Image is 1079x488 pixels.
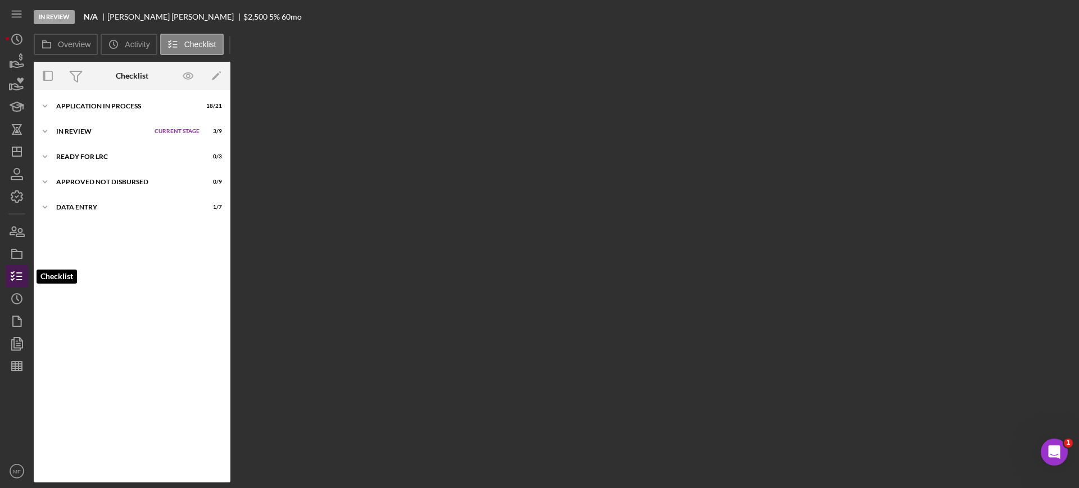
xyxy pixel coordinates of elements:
label: Overview [58,40,90,49]
div: 0 / 3 [202,153,222,160]
div: 5 % [269,12,280,21]
div: Application In Process [56,103,194,110]
div: 60 mo [282,12,302,21]
div: 18 / 21 [202,103,222,110]
div: Approved Not Disbursed [56,179,194,185]
text: MF [13,468,21,475]
div: 1 / 7 [202,204,222,211]
div: Ready for LRC [56,153,194,160]
iframe: Intercom live chat [1041,439,1068,466]
div: In Review [56,128,149,135]
div: In Review [34,10,75,24]
button: Checklist [160,34,224,55]
span: Current Stage [155,128,200,135]
label: Activity [125,40,149,49]
button: Activity [101,34,157,55]
button: MF [6,460,28,482]
div: Checklist [116,71,148,80]
div: [PERSON_NAME] [PERSON_NAME] [107,12,243,21]
div: 0 / 9 [202,179,222,185]
b: N/A [84,12,98,21]
div: 3 / 9 [202,128,222,135]
span: 1 [1064,439,1073,448]
div: Data Entry [56,204,194,211]
button: Overview [34,34,98,55]
label: Checklist [184,40,216,49]
span: $2,500 [243,12,268,21]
